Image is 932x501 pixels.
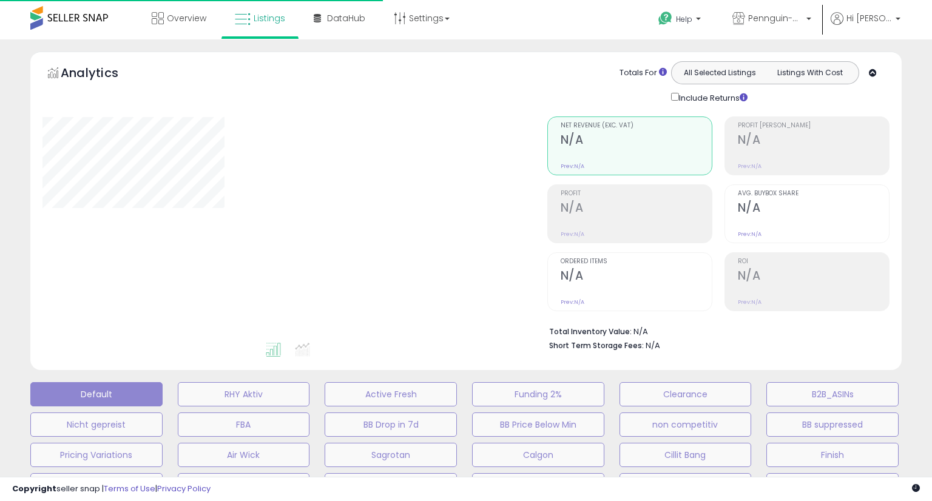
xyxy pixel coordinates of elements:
[30,412,163,437] button: Nicht gepreist
[472,473,604,497] button: VK-Max
[561,298,584,306] small: Prev: N/A
[167,12,206,24] span: Overview
[472,443,604,467] button: Calgon
[549,326,632,337] b: Total Inventory Value:
[325,473,457,497] button: 400ml Aerosole
[766,382,899,406] button: B2B_ASINs
[561,258,712,265] span: Ordered Items
[104,483,155,494] a: Terms of Use
[649,2,713,39] a: Help
[549,340,644,351] b: Short Term Storage Fees:
[766,412,899,437] button: BB suppressed
[662,90,762,104] div: Include Returns
[738,163,761,170] small: Prev: N/A
[12,483,211,495] div: seller snap | |
[738,133,889,149] h2: N/A
[766,473,899,497] button: 3er Mix FM
[30,473,163,497] button: Vanish
[12,483,56,494] strong: Copyright
[658,11,673,26] i: Get Help
[561,201,712,217] h2: N/A
[561,269,712,285] h2: N/A
[738,201,889,217] h2: N/A
[646,340,660,351] span: N/A
[61,64,142,84] h5: Analytics
[327,12,365,24] span: DataHub
[620,382,752,406] button: Clearance
[831,12,900,39] a: Hi [PERSON_NAME]
[738,190,889,197] span: Avg. Buybox Share
[30,382,163,406] button: Default
[738,258,889,265] span: ROI
[561,230,584,238] small: Prev: N/A
[738,230,761,238] small: Prev: N/A
[178,443,310,467] button: Air Wick
[675,65,765,81] button: All Selected Listings
[178,382,310,406] button: RHY Aktiv
[549,323,880,338] li: N/A
[561,123,712,129] span: Net Revenue (Exc. VAT)
[766,443,899,467] button: Finish
[765,65,855,81] button: Listings With Cost
[325,382,457,406] button: Active Fresh
[561,133,712,149] h2: N/A
[178,473,310,497] button: 250ml Pumpspray
[620,412,752,437] button: non competitiv
[325,412,457,437] button: BB Drop in 7d
[738,298,761,306] small: Prev: N/A
[254,12,285,24] span: Listings
[178,412,310,437] button: FBA
[738,269,889,285] h2: N/A
[157,483,211,494] a: Privacy Policy
[738,123,889,129] span: Profit [PERSON_NAME]
[472,412,604,437] button: BB Price Below Min
[561,163,584,170] small: Prev: N/A
[748,12,803,24] span: Pennguin-DE-Home
[325,443,457,467] button: Sagrotan
[620,443,752,467] button: Cillit Bang
[30,443,163,467] button: Pricing Variations
[676,14,692,24] span: Help
[472,382,604,406] button: Funding 2%
[620,67,667,79] div: Totals For
[561,190,712,197] span: Profit
[620,473,752,497] button: 100ml Pumpspray
[846,12,892,24] span: Hi [PERSON_NAME]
